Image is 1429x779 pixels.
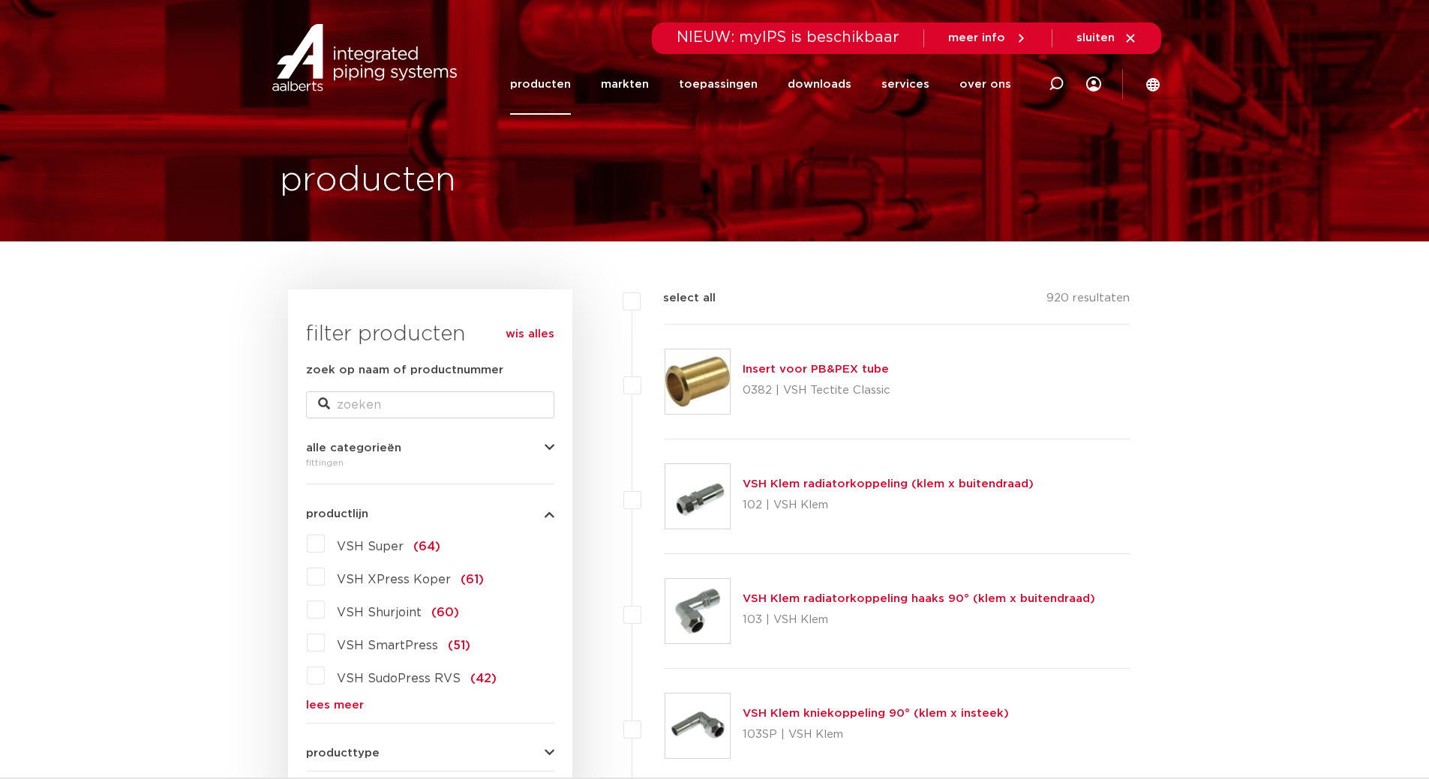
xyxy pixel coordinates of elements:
p: 0382 | VSH Tectite Classic [743,379,890,403]
span: VSH Super [337,541,404,553]
span: sluiten [1076,32,1115,43]
span: (51) [448,640,470,652]
span: (64) [413,541,440,553]
h1: producten [280,157,456,205]
p: 103 | VSH Klem [743,608,1095,632]
span: (61) [461,574,484,586]
a: VSH Klem kniekoppeling 90° (klem x insteek) [743,708,1009,719]
span: producttype [306,748,380,759]
a: markten [601,54,649,115]
img: Thumbnail for VSH Klem radiatorkoppeling haaks 90° (klem x buitendraad) [665,579,730,643]
a: toepassingen [679,54,758,115]
p: 102 | VSH Klem [743,493,1034,517]
p: 920 resultaten [1046,289,1130,313]
a: services [881,54,929,115]
nav: Menu [510,54,1011,115]
span: VSH SudoPress RVS [337,673,461,685]
button: productlijn [306,508,554,520]
img: Thumbnail for VSH Klem kniekoppeling 90° (klem x insteek) [665,694,730,758]
span: VSH Shurjoint [337,607,422,619]
span: meer info [948,32,1005,43]
a: producten [510,54,571,115]
span: NIEUW: myIPS is beschikbaar [677,30,899,45]
a: VSH Klem radiatorkoppeling (klem x buitendraad) [743,478,1034,490]
span: alle categorieën [306,442,401,454]
img: Thumbnail for VSH Klem radiatorkoppeling (klem x buitendraad) [665,464,730,529]
span: VSH XPress Koper [337,574,451,586]
p: 103SP | VSH Klem [743,723,1009,747]
button: producttype [306,748,554,759]
a: over ons [959,54,1011,115]
span: productlijn [306,508,368,520]
input: zoeken [306,391,554,418]
label: select all [641,289,716,307]
a: VSH Klem radiatorkoppeling haaks 90° (klem x buitendraad) [743,593,1095,604]
a: meer info [948,31,1028,45]
button: alle categorieën [306,442,554,454]
label: zoek op naam of productnummer [306,361,503,379]
img: Thumbnail for Insert voor PB&PEX tube [665,349,730,414]
a: downloads [788,54,851,115]
a: wis alles [506,325,554,343]
a: lees meer [306,700,554,711]
div: fittingen [306,454,554,472]
a: Insert voor PB&PEX tube [743,364,889,375]
span: VSH SmartPress [337,640,438,652]
div: my IPS [1086,54,1101,115]
h3: filter producten [306,319,554,349]
span: (60) [431,607,459,619]
a: sluiten [1076,31,1137,45]
span: (42) [470,673,497,685]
